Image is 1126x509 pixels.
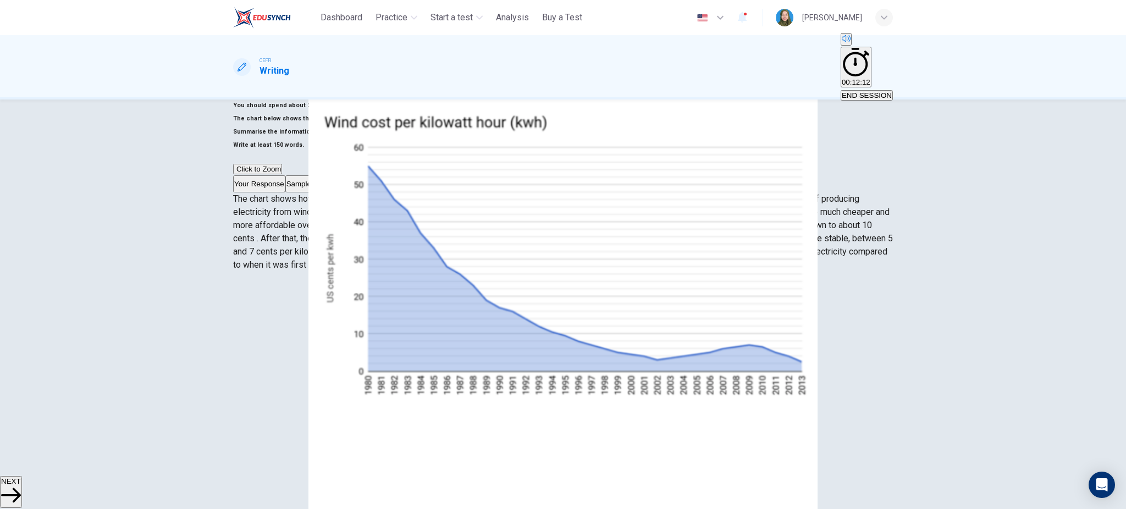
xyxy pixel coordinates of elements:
[426,8,487,27] button: Start a test
[841,47,893,88] div: Hide
[260,57,271,64] span: CEFR
[538,8,587,27] button: Buy a Test
[802,11,862,24] div: [PERSON_NAME]
[233,7,316,29] a: ELTC logo
[841,90,893,101] button: END SESSION
[841,47,871,87] button: 00:12:12
[842,91,892,99] span: END SESSION
[376,11,407,24] span: Practice
[233,7,291,29] img: ELTC logo
[321,11,362,24] span: Dashboard
[492,8,533,27] button: Analysis
[696,14,709,22] img: en
[496,11,529,24] span: Analysis
[1089,472,1115,498] div: Open Intercom Messenger
[260,64,289,78] h1: Writing
[316,8,367,27] button: Dashboard
[841,33,893,47] div: Mute
[542,11,582,24] span: Buy a Test
[371,8,422,27] button: Practice
[430,11,473,24] span: Start a test
[842,78,870,86] span: 00:12:12
[776,9,793,26] img: Profile picture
